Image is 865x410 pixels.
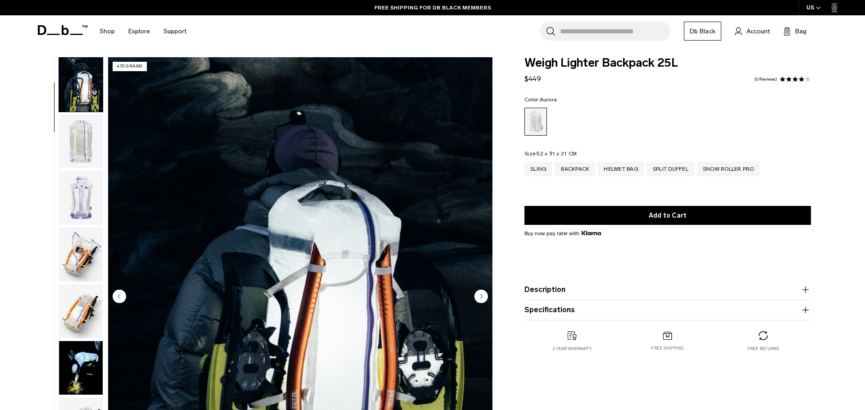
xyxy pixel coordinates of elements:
[524,151,577,156] legend: Size:
[128,15,150,47] a: Explore
[524,229,601,237] span: Buy now pay later with
[524,57,811,69] span: Weigh Lighter Backpack 25L
[59,284,103,339] button: Weigh_Lighter_Backpack_25L_5.png
[524,162,552,176] a: Sling
[524,305,811,315] button: Specifications
[647,162,694,176] a: Split Duffel
[697,162,760,176] a: Snow Roller Pro
[59,57,103,112] button: Weigh_Lighter_Backpack_25L_Lifestyle_new.png
[553,346,592,352] p: 2 year warranty
[59,114,103,169] img: Weigh_Lighter_Backpack_25L_2.png
[59,341,103,395] img: Weigh Lighter Backpack 25L Aurora
[598,162,644,176] a: Helmet Bag
[524,97,557,102] legend: Color:
[59,341,103,396] button: Weigh Lighter Backpack 25L Aurora
[524,74,541,83] span: $449
[684,22,721,41] a: Db Black
[795,27,806,36] span: Bag
[59,58,103,112] img: Weigh_Lighter_Backpack_25L_Lifestyle_new.png
[783,26,806,36] button: Bag
[59,284,103,338] img: Weigh_Lighter_Backpack_25L_5.png
[555,162,595,176] a: Backpack
[59,114,103,169] button: Weigh_Lighter_Backpack_25L_2.png
[524,108,547,136] a: Aurora
[59,171,103,225] img: Weigh_Lighter_Backpack_25L_3.png
[747,27,770,36] span: Account
[747,346,779,352] p: Free returns
[735,26,770,36] a: Account
[59,227,103,282] button: Weigh_Lighter_Backpack_25L_4.png
[113,289,126,305] button: Previous slide
[59,170,103,225] button: Weigh_Lighter_Backpack_25L_3.png
[374,4,491,12] a: FREE SHIPPING FOR DB BLACK MEMBERS
[754,77,777,82] a: 6 reviews
[93,15,193,47] nav: Main Navigation
[474,289,488,305] button: Next slide
[540,96,557,103] span: Aurora
[59,228,103,282] img: Weigh_Lighter_Backpack_25L_4.png
[524,284,811,295] button: Description
[537,150,577,157] span: 52 x 31 x 21 CM
[582,231,601,235] img: {"height" => 20, "alt" => "Klarna"}
[100,15,115,47] a: Shop
[113,62,147,71] p: 470 grams
[651,345,684,351] p: Free shipping
[524,206,811,225] button: Add to Cart
[164,15,187,47] a: Support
